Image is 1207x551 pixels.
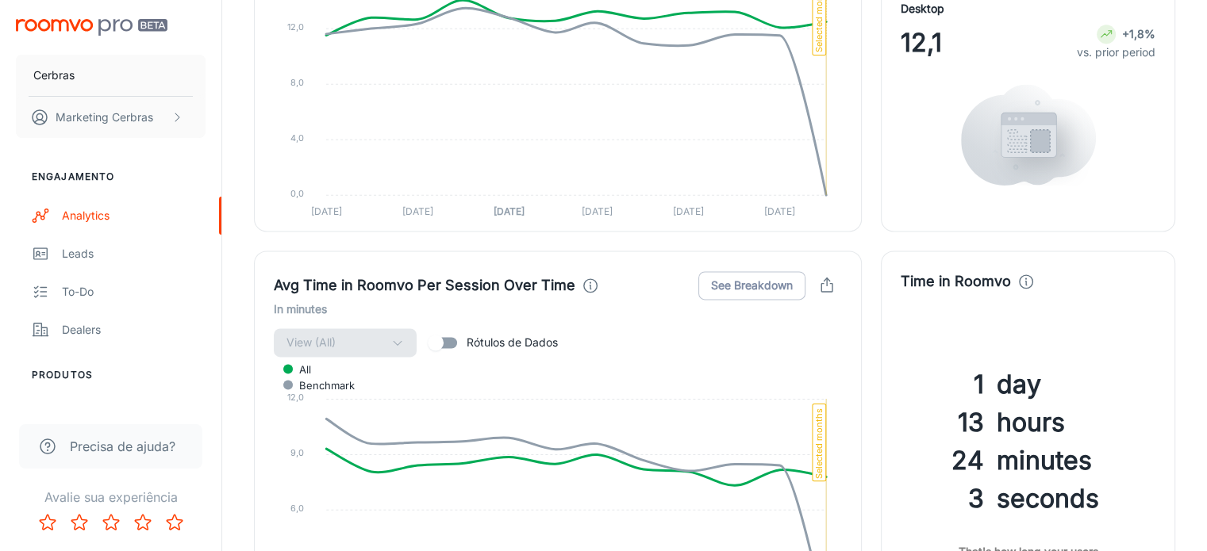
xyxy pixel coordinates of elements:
[402,205,433,217] tspan: [DATE]
[901,24,942,62] span: 12,1
[901,270,1011,293] h4: Time in Roomvo
[32,507,63,538] button: Rate 1 star
[16,19,167,36] img: Roomvo PRO Beta
[274,300,842,318] h6: In minutes
[311,205,342,217] tspan: [DATE]
[698,271,805,300] button: See Breakdown
[159,507,190,538] button: Rate 5 star
[62,207,206,224] div: Analytics
[1077,44,1155,61] p: vs. prior period
[62,245,206,262] div: Leads
[56,109,153,126] p: Marketing Cerbras
[63,507,95,538] button: Rate 2 star
[290,132,304,143] tspan: 4,0
[62,405,206,423] div: Meus Produtos
[901,365,983,404] h3: 1
[287,378,355,392] span: Benchmark
[127,507,159,538] button: Rate 4 star
[290,76,304,87] tspan: 8,0
[33,67,75,84] p: Cerbras
[16,97,206,138] button: Marketing Cerbras
[996,404,1155,442] h3: hours
[62,283,206,300] div: To-do
[901,442,983,480] h3: 24
[287,391,304,402] tspan: 12,0
[901,404,983,442] h3: 13
[1122,27,1155,40] strong: +1,8%
[673,205,704,217] tspan: [DATE]
[996,480,1155,518] h3: seconds
[996,365,1155,404] h3: day
[16,55,206,96] button: Cerbras
[494,205,525,217] tspan: [DATE]
[996,442,1155,480] h3: minutes
[95,507,127,538] button: Rate 3 star
[290,502,304,513] tspan: 6,0
[901,480,983,518] h3: 3
[290,446,304,457] tspan: 9,0
[467,334,558,351] span: Rótulos de Dados
[287,21,304,32] tspan: 12,0
[290,187,304,198] tspan: 0,0
[582,205,613,217] tspan: [DATE]
[62,321,206,339] div: Dealers
[274,274,575,297] h4: Avg Time in Roomvo Per Session Over Time
[961,84,1096,186] img: views.svg
[287,362,311,377] span: All
[13,488,209,507] p: Avalie sua experiência
[70,437,175,456] span: Precisa de ajuda?
[764,205,795,217] tspan: [DATE]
